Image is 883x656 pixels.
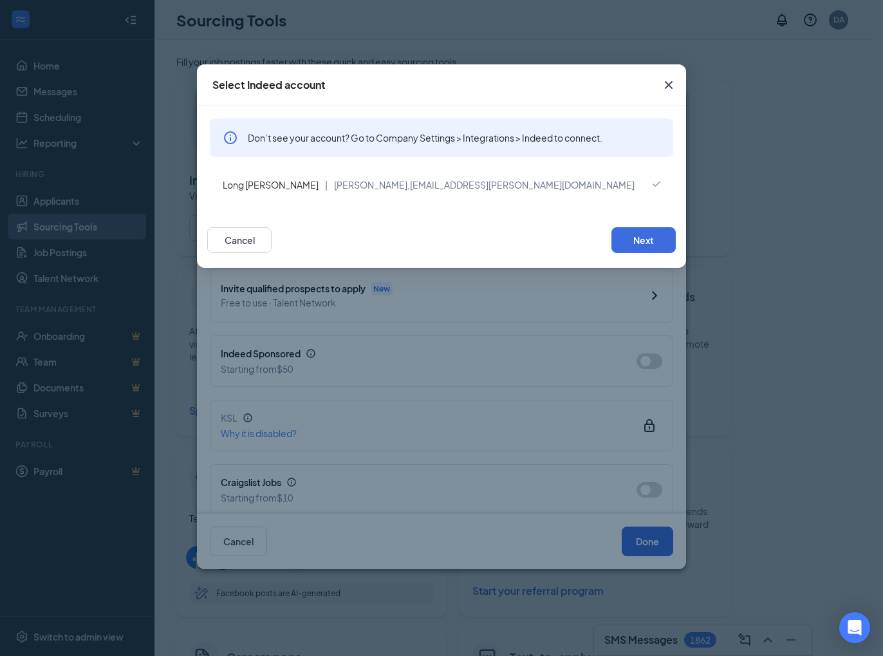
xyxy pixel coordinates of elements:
[334,179,410,191] span: [PERSON_NAME],
[651,64,686,106] button: Close
[839,612,870,643] div: Open Intercom Messenger
[661,77,676,93] svg: Cross
[223,130,238,145] svg: Info
[650,178,663,191] svg: Checkmark
[325,179,328,191] span: |
[611,227,676,253] button: Next
[248,131,602,144] span: Don’t see your account? Go to Company Settings > Integrations > Indeed to connect.
[223,179,319,191] span: Long [PERSON_NAME]
[410,179,635,191] span: [EMAIL_ADDRESS][PERSON_NAME][DOMAIN_NAME]
[212,78,326,92] div: Select Indeed account
[207,227,272,253] button: Cancel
